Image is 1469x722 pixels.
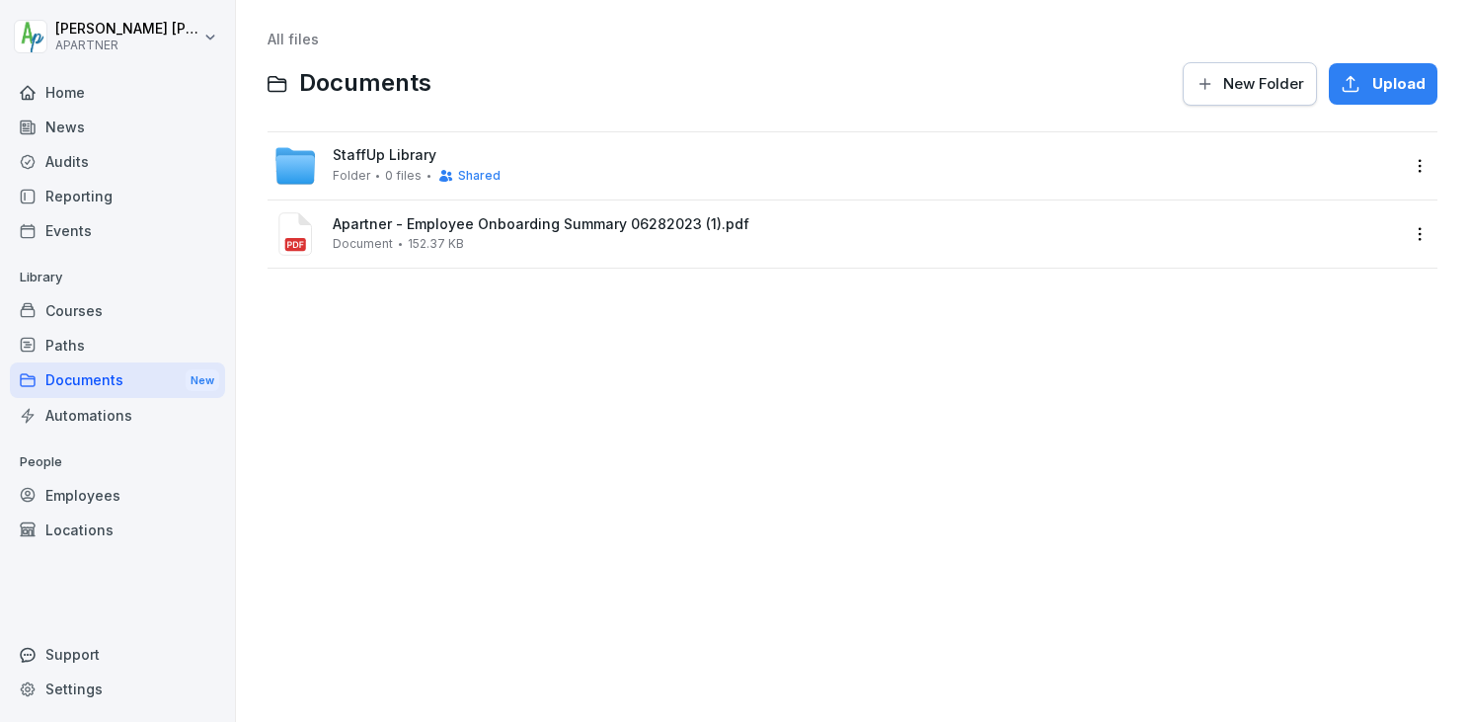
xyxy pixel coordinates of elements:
div: New [186,369,219,392]
div: Support [10,637,225,672]
span: Folder [333,169,370,183]
p: [PERSON_NAME] [PERSON_NAME] [55,21,199,38]
div: Documents [10,362,225,399]
span: Apartner - Employee Onboarding Summary 06282023 (1).pdf [333,216,1400,233]
a: DocumentsNew [10,362,225,399]
a: Locations [10,513,225,547]
a: Automations [10,398,225,433]
a: Paths [10,328,225,362]
a: Employees [10,478,225,513]
p: People [10,446,225,478]
a: Home [10,75,225,110]
a: Audits [10,144,225,179]
span: Shared [458,169,501,183]
span: Documents [299,69,431,98]
span: StaffUp Library [333,147,436,164]
span: Document [333,237,393,251]
a: All files [268,31,319,47]
a: Settings [10,672,225,706]
button: New Folder [1183,62,1317,106]
a: Courses [10,293,225,328]
span: 0 files [385,169,422,183]
span: 152.37 KB [408,237,464,251]
button: Upload [1329,63,1437,105]
a: StaffUp LibraryFolder0 filesShared [268,132,1406,200]
p: APARTNER [55,39,199,52]
span: Upload [1372,73,1426,95]
a: Reporting [10,179,225,213]
span: New Folder [1223,73,1304,95]
p: Library [10,262,225,293]
a: News [10,110,225,144]
a: Events [10,213,225,248]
